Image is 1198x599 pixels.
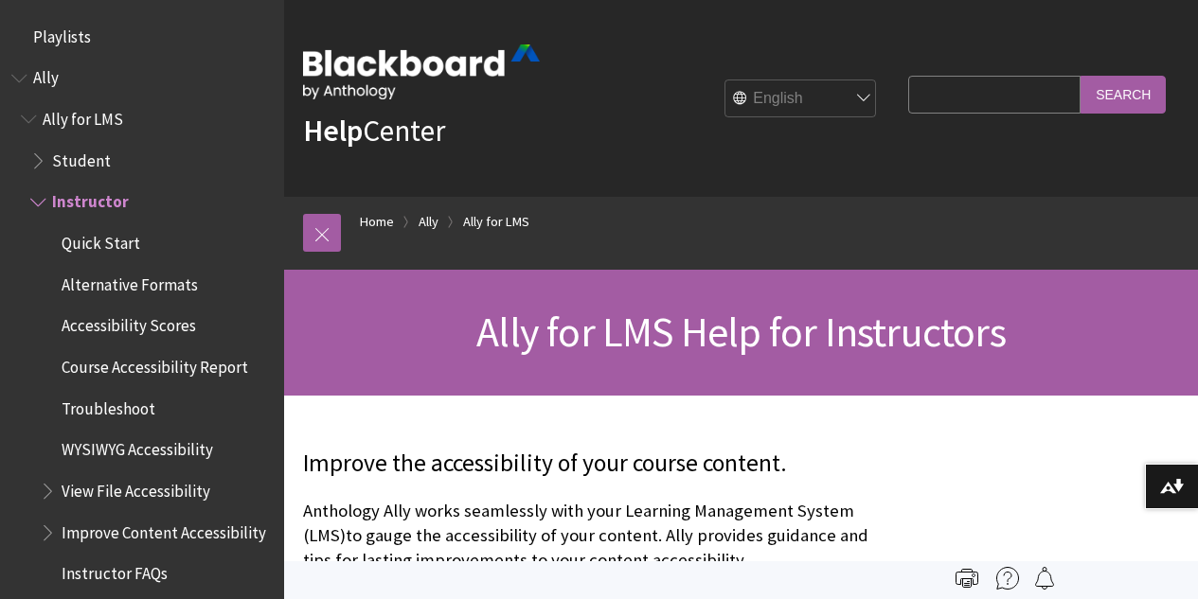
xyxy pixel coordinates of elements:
[11,21,273,53] nav: Book outline for Playlists
[463,210,529,234] a: Ally for LMS
[360,210,394,234] a: Home
[303,499,899,573] p: Anthology Ally works seamlessly with your Learning Management System (LMS)to gauge the accessibil...
[62,475,210,501] span: View File Accessibility
[33,21,91,46] span: Playlists
[419,210,438,234] a: Ally
[62,310,196,336] span: Accessibility Scores
[303,112,445,150] a: HelpCenter
[62,351,248,377] span: Course Accessibility Report
[62,517,266,542] span: Improve Content Accessibility
[476,306,1006,358] span: Ally for LMS Help for Instructors
[62,393,155,418] span: Troubleshoot
[33,62,59,88] span: Ally
[52,186,129,212] span: Instructor
[303,44,540,99] img: Blackboard by Anthology
[725,80,877,118] select: Site Language Selector
[1033,567,1056,590] img: Follow this page
[62,434,213,460] span: WYSIWYG Accessibility
[62,558,168,584] span: Instructor FAQs
[62,269,198,294] span: Alternative Formats
[52,145,111,170] span: Student
[62,227,140,253] span: Quick Start
[1081,76,1166,113] input: Search
[303,112,363,150] strong: Help
[996,567,1019,590] img: More help
[303,447,899,481] p: Improve the accessibility of your course content.
[43,103,123,129] span: Ally for LMS
[956,567,978,590] img: Print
